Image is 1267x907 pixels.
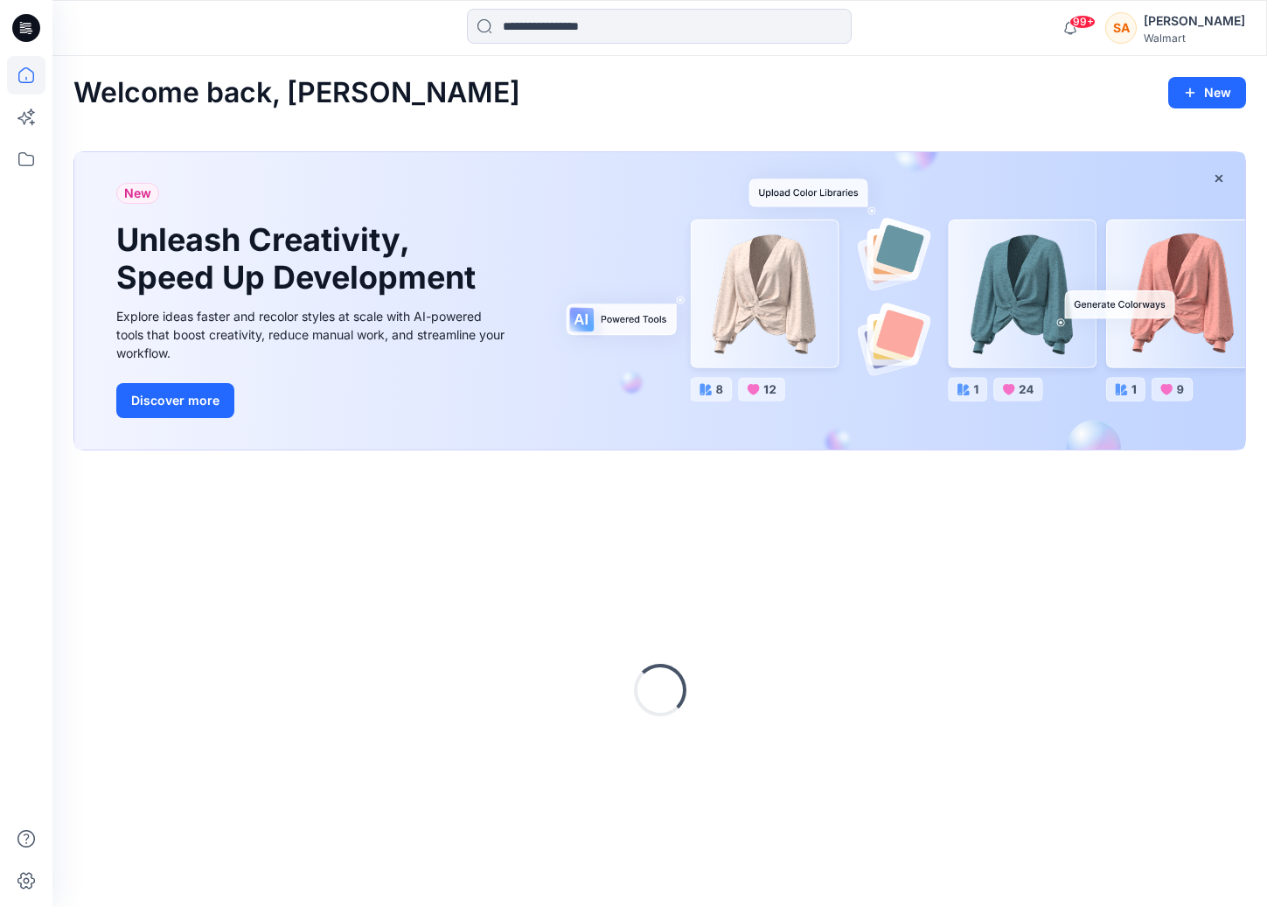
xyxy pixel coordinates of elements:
h1: Unleash Creativity, Speed Up Development [116,221,484,297]
span: New [124,183,151,204]
div: SA [1105,12,1137,44]
button: Discover more [116,383,234,418]
a: Discover more [116,383,510,418]
span: 99+ [1069,15,1096,29]
div: [PERSON_NAME] [1144,10,1245,31]
button: New [1168,77,1246,108]
div: Walmart [1144,31,1245,45]
div: Explore ideas faster and recolor styles at scale with AI-powered tools that boost creativity, red... [116,307,510,362]
h2: Welcome back, [PERSON_NAME] [73,77,520,109]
